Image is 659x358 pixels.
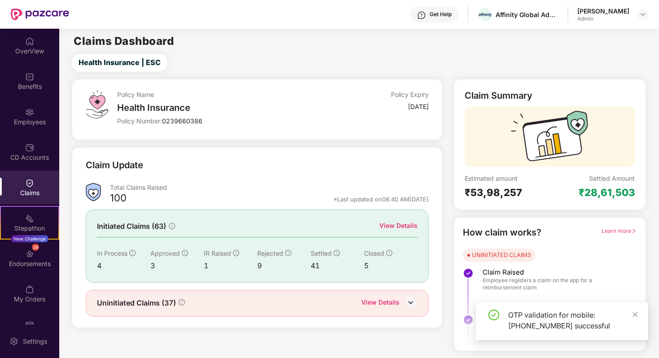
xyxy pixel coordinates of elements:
img: svg+xml;base64,PHN2ZyBpZD0iU2V0dGluZy0yMHgyMCIgeG1sbnM9Imh0dHA6Ly93d3cudzMub3JnLzIwMDAvc3ZnIiB3aW... [9,337,18,346]
img: svg+xml;base64,PHN2ZyBpZD0iUGF6Y2FyZCIgeG1sbnM9Imh0dHA6Ly93d3cudzMub3JnLzIwMDAvc3ZnIiB3aWR0aD0iMj... [25,320,34,329]
img: DownIcon [404,296,417,309]
button: Health Insurance | ESC [72,54,167,72]
div: Policy Number: [117,117,325,125]
div: Settled Amount [589,174,635,183]
span: Settled [311,249,332,257]
div: Claim Update [86,158,143,172]
span: close [632,311,638,318]
div: 39 [32,244,39,251]
img: svg+xml;base64,PHN2ZyBpZD0iRW1wbG95ZWVzIiB4bWxucz0iaHR0cDovL3d3dy53My5vcmcvMjAwMC9zdmciIHdpZHRoPS... [25,108,34,117]
div: View Details [361,297,400,309]
div: ₹53,98,257 [465,186,550,199]
span: Employee registers a claim on the app for a reimbursement claim [483,277,628,291]
div: Admin [577,15,629,22]
img: svg+xml;base64,PHN2ZyBpZD0iRW5kb3JzZW1lbnRzIiB4bWxucz0iaHR0cDovL3d3dy53My5vcmcvMjAwMC9zdmciIHdpZH... [25,249,34,258]
span: Closed [364,249,384,257]
img: svg+xml;base64,PHN2ZyBpZD0iSGVscC0zMngzMiIgeG1sbnM9Imh0dHA6Ly93d3cudzMub3JnLzIwMDAvc3ZnIiB3aWR0aD... [417,11,426,20]
span: info-circle [169,223,175,229]
span: Initiated Claims (63) [97,221,166,232]
div: Estimated amount [465,174,550,183]
div: Policy Name [117,90,325,99]
div: 1 [204,260,257,271]
span: info-circle [386,250,392,256]
img: svg+xml;base64,PHN2ZyBpZD0iTXlfT3JkZXJzIiBkYXRhLW5hbWU9Ik15IE9yZGVycyIgeG1sbnM9Imh0dHA6Ly93d3cudz... [25,285,34,294]
span: In Process [97,249,127,257]
span: info-circle [182,250,188,256]
div: 100 [110,192,127,207]
img: svg+xml;base64,PHN2ZyBpZD0iU3RlcC1Eb25lLTMyeDMyIiB4bWxucz0iaHR0cDovL3d3dy53My5vcmcvMjAwMC9zdmciIH... [463,268,474,279]
div: View Details [379,221,417,231]
div: Policy Expiry [391,90,429,99]
div: ₹28,61,503 [579,186,635,199]
span: check-circle [488,310,499,320]
span: info-circle [285,250,291,256]
span: Health Insurance | ESC [79,57,161,68]
span: Learn more [602,227,637,234]
div: 4 [97,260,150,271]
span: Uninitiated Claims (37) [97,297,176,309]
div: Settings [20,337,50,346]
img: svg+xml;base64,PHN2ZyB4bWxucz0iaHR0cDovL3d3dy53My5vcmcvMjAwMC9zdmciIHdpZHRoPSIyMSIgaGVpZ2h0PSIyMC... [25,214,34,223]
div: UNINITIATED CLAIMS [472,250,531,259]
div: Health Insurance [117,102,325,113]
div: Stepathon [1,224,58,233]
span: Approved [150,249,180,257]
div: Claim Summary [465,90,532,101]
img: svg+xml;base64,PHN2ZyBpZD0iQ2xhaW0iIHhtbG5zPSJodHRwOi8vd3d3LnczLm9yZy8yMDAwL3N2ZyIgd2lkdGg9IjIwIi... [25,179,34,188]
div: How claim works? [463,226,541,240]
div: *Last updated on 08:40 AM[DATE] [334,195,429,203]
span: Rejected [257,249,283,257]
div: New Challenge [11,235,48,242]
span: info-circle [129,250,136,256]
img: svg+xml;base64,PHN2ZyB3aWR0aD0iMTcyIiBoZWlnaHQ9IjExMyIgdmlld0JveD0iMCAwIDE3MiAxMTMiIGZpbGw9Im5vbm... [511,111,588,167]
img: New Pazcare Logo [11,9,69,20]
img: svg+xml;base64,PHN2ZyBpZD0iRHJvcGRvd24tMzJ4MzIiIHhtbG5zPSJodHRwOi8vd3d3LnczLm9yZy8yMDAwL3N2ZyIgd2... [639,11,646,18]
span: IR Raised [204,249,231,257]
div: [DATE] [408,102,429,111]
div: 3 [150,260,204,271]
div: Get Help [430,11,452,18]
div: Affinity Global Advertising Private Limited [496,10,558,19]
img: ClaimsSummaryIcon [86,183,101,201]
div: Total Claims Raised [110,183,428,192]
img: svg+xml;base64,PHN2ZyBpZD0iQmVuZWZpdHMiIHhtbG5zPSJodHRwOi8vd3d3LnczLm9yZy8yMDAwL3N2ZyIgd2lkdGg9Ij... [25,72,34,81]
img: svg+xml;base64,PHN2ZyBpZD0iQ0RfQWNjb3VudHMiIGRhdGEtbmFtZT0iQ0QgQWNjb3VudHMiIHhtbG5zPSJodHRwOi8vd3... [25,143,34,152]
h2: Claims Dashboard [74,36,174,47]
span: info-circle [233,250,239,256]
span: info-circle [179,299,185,306]
span: info-circle [334,250,340,256]
div: 41 [311,260,364,271]
span: right [631,228,637,234]
img: affinity.png [479,13,492,17]
div: 9 [257,260,311,271]
img: svg+xml;base64,PHN2ZyB4bWxucz0iaHR0cDovL3d3dy53My5vcmcvMjAwMC9zdmciIHdpZHRoPSI0OS4zMiIgaGVpZ2h0PS... [86,90,108,118]
div: OTP validation for mobile: [PHONE_NUMBER] successful [508,310,637,331]
span: 0239660386 [162,117,202,125]
span: Claim Raised [483,268,628,277]
img: svg+xml;base64,PHN2ZyBpZD0iSG9tZSIgeG1sbnM9Imh0dHA6Ly93d3cudzMub3JnLzIwMDAvc3ZnIiB3aWR0aD0iMjAiIG... [25,37,34,46]
div: [PERSON_NAME] [577,7,629,15]
div: 5 [364,260,417,271]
